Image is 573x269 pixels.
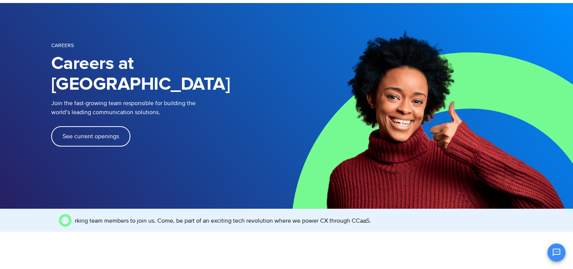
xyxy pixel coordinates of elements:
[51,99,275,117] p: Join the fast-growing team responsible for building the world’s leading communication solutions.
[75,216,515,225] marquee: And we are on the lookout for passionate,self-driven, hardworking team members to join us. Come, ...
[51,42,74,49] span: Careers
[51,53,287,95] h1: Careers at [GEOGRAPHIC_DATA]
[59,214,72,227] img: O Image
[63,133,119,139] span: See current openings
[547,243,565,261] button: Open chat
[51,126,130,147] a: See current openings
